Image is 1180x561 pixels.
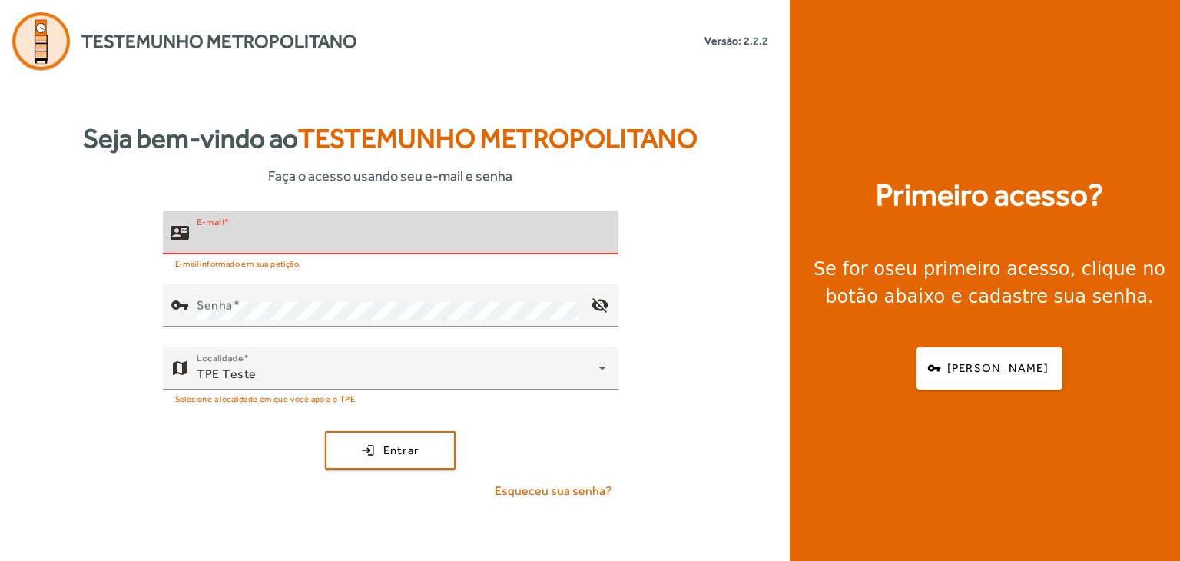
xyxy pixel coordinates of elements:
[325,431,456,470] button: Entrar
[81,28,357,55] span: Testemunho Metropolitano
[171,223,189,241] mat-icon: contact_mail
[581,287,618,324] mat-icon: visibility_off
[197,367,257,381] span: TPE Teste
[298,123,698,154] span: Testemunho Metropolitano
[175,254,302,271] mat-hint: E-mail informado em sua petição.
[885,258,1070,280] strong: seu primeiro acesso
[876,172,1103,218] strong: Primeiro acesso?
[83,118,698,159] strong: Seja bem-vindo ao
[947,360,1049,377] span: [PERSON_NAME]
[383,442,419,460] span: Entrar
[197,353,244,363] mat-label: Localidade
[197,217,224,227] mat-label: E-mail
[175,390,358,407] mat-hint: Selecione a localidade em que você apoia o TPE.
[495,482,612,500] span: Esqueceu sua senha?
[704,33,768,49] small: Versão: 2.2.2
[197,297,233,312] mat-label: Senha
[268,165,512,186] span: Faça o acesso usando seu e-mail e senha
[12,12,70,70] img: Logo Agenda
[808,255,1171,310] div: Se for o , clique no botão abaixo e cadastre sua senha.
[171,296,189,314] mat-icon: vpn_key
[171,359,189,377] mat-icon: map
[916,347,1062,390] button: [PERSON_NAME]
